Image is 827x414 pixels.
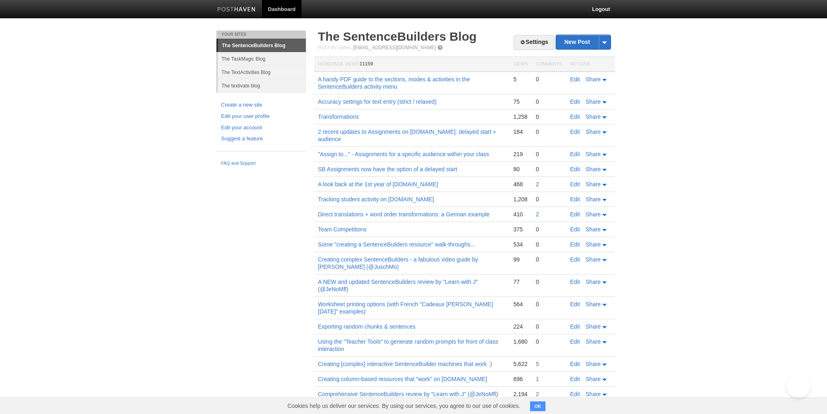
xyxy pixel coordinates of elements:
[513,278,528,285] div: 77
[217,7,256,13] img: Posthaven-bar
[536,241,562,248] div: 0
[536,150,562,158] div: 0
[536,98,562,105] div: 0
[513,166,528,173] div: 80
[570,279,580,285] a: Edit
[513,226,528,233] div: 375
[586,241,601,248] span: Share
[513,196,528,203] div: 1,208
[318,301,493,315] a: Worksheet printing options (with French "Cadeaux [PERSON_NAME][DATE]" examples)
[536,181,539,187] a: 2
[570,181,580,187] a: Edit
[513,98,528,105] div: 75
[570,301,580,307] a: Edit
[536,323,562,330] div: 0
[586,151,601,157] span: Share
[586,181,601,187] span: Share
[221,124,301,132] a: Edit your account
[513,181,528,188] div: 468
[570,129,580,135] a: Edit
[318,76,470,90] a: A handy PDF guide to the sections, modes & activities in the SentenceBuilders activity menu
[586,301,601,307] span: Share
[586,113,601,120] span: Share
[513,301,528,308] div: 564
[513,113,528,120] div: 1,258
[536,376,539,382] a: 1
[279,398,528,414] span: Cookies help us deliver our services. By using our services, you agree to our use of cookies.
[566,57,615,72] th: Actions
[570,226,580,233] a: Edit
[570,76,580,83] a: Edit
[318,279,478,292] a: A NEW and updated SentenceBuilders review by "Learn with J" (@JeNoMfl)
[318,256,478,270] a: Creating complex SentenceBuilders - a fabulous video guide by [PERSON_NAME] (@JuschMo)
[221,160,301,167] a: FAQ and Support
[586,361,601,367] span: Share
[570,338,580,345] a: Edit
[318,98,437,105] a: Accuracy settings for text entry (strict / relaxed)
[509,57,532,72] th: Views
[536,226,562,233] div: 0
[318,211,490,218] a: Direct translations + word order transformations: a German example
[536,211,539,218] a: 2
[570,241,580,248] a: Edit
[586,166,601,172] span: Share
[586,211,601,218] span: Share
[586,323,601,330] span: Share
[536,256,562,263] div: 0
[570,361,580,367] a: Edit
[314,57,509,72] th: Homepage Views
[318,241,476,248] a: Some "creating a SentenceBuilders resource" walk-throughs...
[786,373,811,398] iframe: Help Scout Beacon - Open
[586,338,601,345] span: Share
[221,112,301,121] a: Edit your user profile
[586,376,601,382] span: Share
[218,39,306,52] a: The SentenceBuilders Blog
[570,391,580,397] a: Edit
[570,376,580,382] a: Edit
[513,338,528,345] div: 1,680
[513,375,528,383] div: 696
[586,76,601,83] span: Share
[570,196,580,203] a: Edit
[318,391,498,397] a: Comprehensive SentenceBuilders review by "Learn with J" (@JeNoMfl)
[318,166,457,172] a: SB Assignments now have the option of a delayed start
[536,278,562,285] div: 0
[586,98,601,105] span: Share
[586,279,601,285] span: Share
[318,323,416,330] a: Exporting random chunks & sentences
[570,113,580,120] a: Edit
[318,30,477,43] a: The SentenceBuilders Blog
[514,35,554,50] a: Settings
[318,181,439,187] a: A look back at the 1st year of [DOMAIN_NAME]
[513,76,528,83] div: 5
[536,113,562,120] div: 0
[218,65,306,79] a: The TextActivities Blog
[586,129,601,135] span: Share
[513,360,528,368] div: 5,622
[570,166,580,172] a: Edit
[536,391,539,397] a: 2
[221,101,301,109] a: Create a new site
[570,151,580,157] a: Edit
[513,256,528,263] div: 99
[318,45,352,50] span: Post by Email
[513,323,528,330] div: 224
[586,226,601,233] span: Share
[570,98,580,105] a: Edit
[513,150,528,158] div: 219
[513,390,528,398] div: 2,194
[536,166,562,173] div: 0
[218,79,306,92] a: The textivate blog
[586,256,601,263] span: Share
[353,45,436,50] a: [EMAIL_ADDRESS][DOMAIN_NAME]
[570,211,580,218] a: Edit
[536,76,562,83] div: 0
[513,128,528,135] div: 184
[513,241,528,248] div: 534
[570,323,580,330] a: Edit
[570,256,580,263] a: Edit
[556,35,610,49] a: New Post
[536,338,562,345] div: 0
[318,129,497,142] a: 2 recent updates to Assignments on [DOMAIN_NAME]: delayed start + audience
[536,128,562,135] div: 0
